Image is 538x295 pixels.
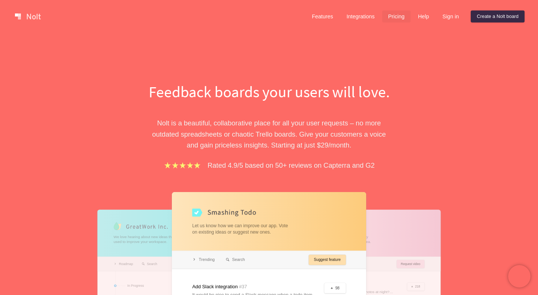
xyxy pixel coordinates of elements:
[306,10,339,22] a: Features
[436,10,465,22] a: Sign in
[208,160,375,171] p: Rated 4.9/5 based on 50+ reviews on Capterra and G2
[412,10,435,22] a: Help
[140,81,398,103] h1: Feedback boards your users will love.
[340,10,380,22] a: Integrations
[508,265,531,288] iframe: Chatra live chat
[163,161,201,170] img: stars.b067e34983.png
[140,118,398,150] p: Nolt is a beautiful, collaborative place for all your user requests – no more outdated spreadshee...
[382,10,411,22] a: Pricing
[471,10,525,22] a: Create a Nolt board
